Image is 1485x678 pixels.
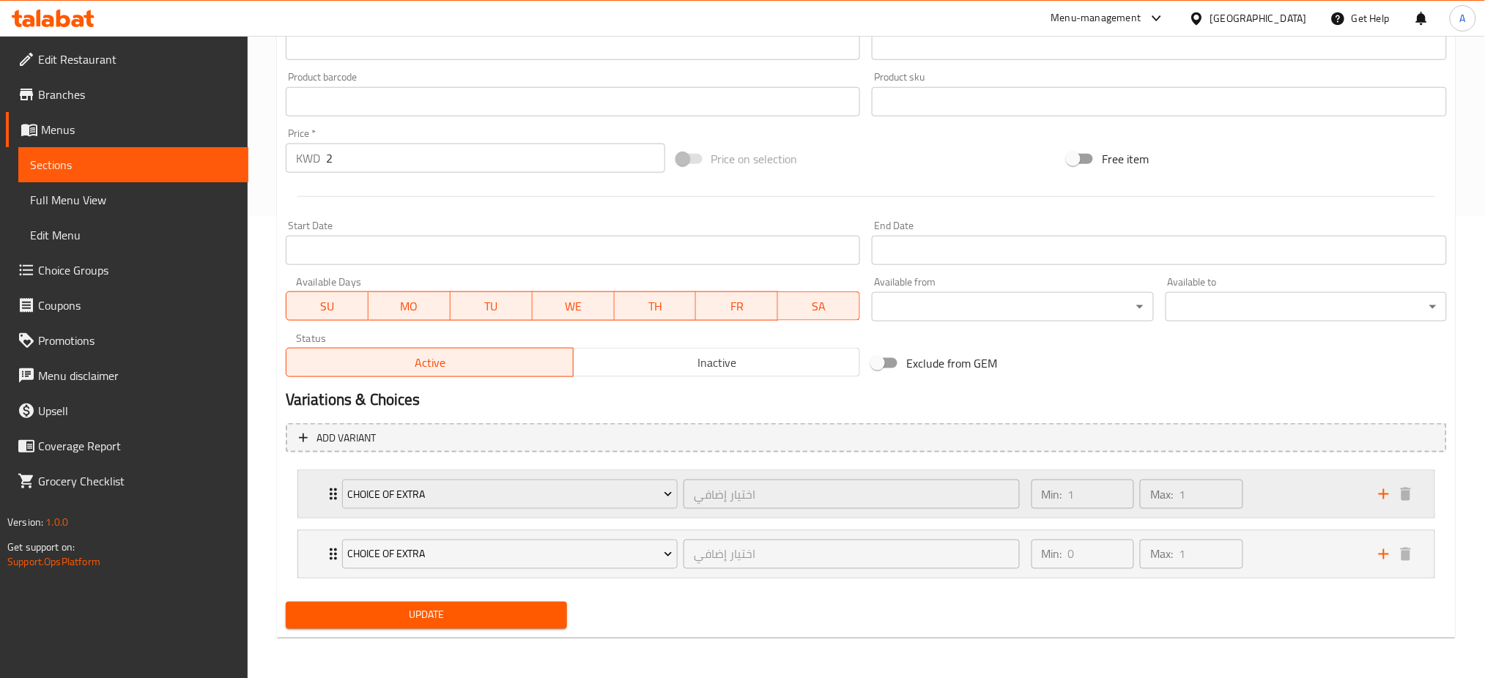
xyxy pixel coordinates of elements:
span: Get support on: [7,537,75,556]
a: Menu disclaimer [6,358,248,393]
div: Expand [298,531,1434,578]
button: add [1373,543,1395,565]
button: Choice Of Extra [342,480,678,509]
button: Choice Of Extra [342,540,678,569]
span: Full Menu View [30,191,237,209]
a: Choice Groups [6,253,248,288]
button: Add variant [286,423,1447,453]
button: FR [696,291,778,321]
span: MO [374,296,445,317]
span: A [1460,10,1466,26]
span: Menu disclaimer [38,367,237,384]
a: Coupons [6,288,248,323]
span: Active [292,352,568,373]
span: TH [621,296,691,317]
a: Promotions [6,323,248,358]
p: Max: [1150,485,1173,503]
span: Free item [1102,150,1149,168]
p: Max: [1150,545,1173,563]
input: Please enter product sku [872,87,1447,116]
button: Active [286,348,574,377]
li: Expand [286,464,1447,524]
span: Grocery Checklist [38,472,237,490]
input: Please enter product barcode [286,87,861,116]
span: WE [538,296,609,317]
button: add [1373,483,1395,505]
div: ​ [872,292,1153,321]
span: Exclude from GEM [906,354,997,372]
button: delete [1395,483,1417,505]
span: Inactive [579,352,855,373]
button: WE [533,291,615,321]
span: Version: [7,513,43,532]
span: Menus [41,121,237,138]
span: Edit Menu [30,226,237,244]
span: Coverage Report [38,437,237,455]
span: Price on selection [711,150,798,168]
li: Expand [286,524,1447,584]
a: Full Menu View [18,182,248,217]
span: Add variant [316,429,376,447]
button: TH [615,291,697,321]
a: Coverage Report [6,428,248,463]
h2: Variations & Choices [286,389,1447,411]
p: Min: [1042,545,1062,563]
button: Inactive [573,348,861,377]
button: TU [451,291,533,321]
input: Please enter price [326,144,665,173]
a: Sections [18,147,248,182]
button: SU [286,291,369,321]
span: SA [784,296,854,317]
span: Choice Of Extra [347,485,673,504]
span: Choice Of Extra [347,545,673,564]
span: Branches [38,86,237,103]
a: Menus [6,112,248,147]
div: [GEOGRAPHIC_DATA] [1210,10,1307,26]
a: Grocery Checklist [6,463,248,499]
div: Menu-management [1051,10,1141,27]
a: Support.OpsPlatform [7,552,100,571]
span: Upsell [38,402,237,420]
button: Update [286,602,567,629]
p: KWD [296,149,320,167]
a: Edit Restaurant [6,42,248,77]
span: Choice Groups [38,261,237,279]
div: Expand [298,471,1434,518]
span: TU [456,296,527,317]
button: SA [778,291,860,321]
span: Coupons [38,297,237,314]
p: Min: [1042,485,1062,503]
span: 1.0.0 [45,513,68,532]
span: Sections [30,156,237,174]
span: Update [297,606,555,625]
span: Promotions [38,332,237,349]
button: delete [1395,543,1417,565]
span: Edit Restaurant [38,51,237,68]
div: ​ [1166,292,1447,321]
button: MO [369,291,451,321]
span: SU [292,296,363,317]
a: Edit Menu [18,217,248,253]
a: Branches [6,77,248,112]
span: FR [702,296,772,317]
a: Upsell [6,393,248,428]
